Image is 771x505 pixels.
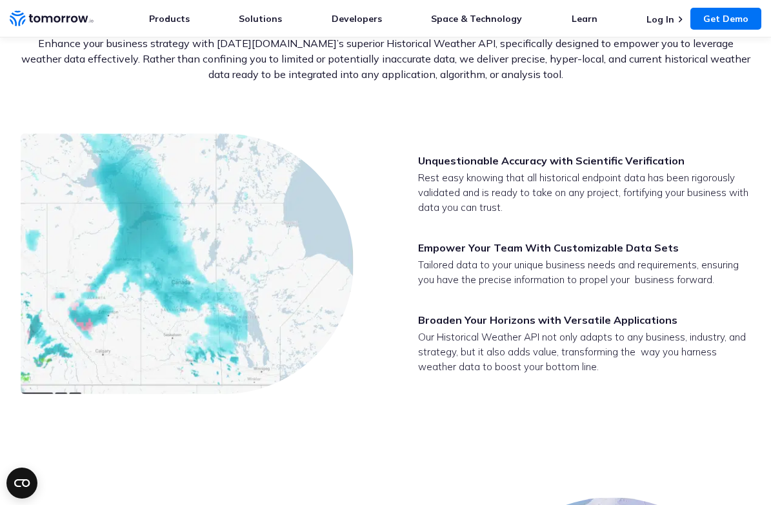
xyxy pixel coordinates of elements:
[418,241,750,255] h3: Empower Your Team With Customizable Data Sets
[690,8,761,30] a: Get Demo
[418,257,750,287] p: Tailored data to your unique business needs and requirements, ensuring you have the precise infor...
[21,134,354,394] img: image2.jpg
[431,13,522,25] a: Space & Technology
[418,330,750,374] p: Our Historical Weather API not only adapts to any business, industry, and strategy, but it also a...
[10,9,94,28] a: Home link
[6,468,37,499] button: Open CMP widget
[418,170,750,215] p: Rest easy knowing that all historical endpoint data has been rigorously validated and is ready to...
[77,308,225,421] img: Content.jpg
[239,13,282,25] a: Solutions
[21,35,750,82] p: Enhance your business strategy with [DATE][DOMAIN_NAME]’s superior Historical Weather API, specif...
[572,13,597,25] a: Learn
[418,153,750,168] h3: Unquestionable Accuracy with Scientific Verification
[646,14,674,25] a: Log In
[418,313,750,327] h3: Broaden Your Horizons with Versatile Applications
[332,13,382,25] a: Developers
[149,13,190,25] a: Products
